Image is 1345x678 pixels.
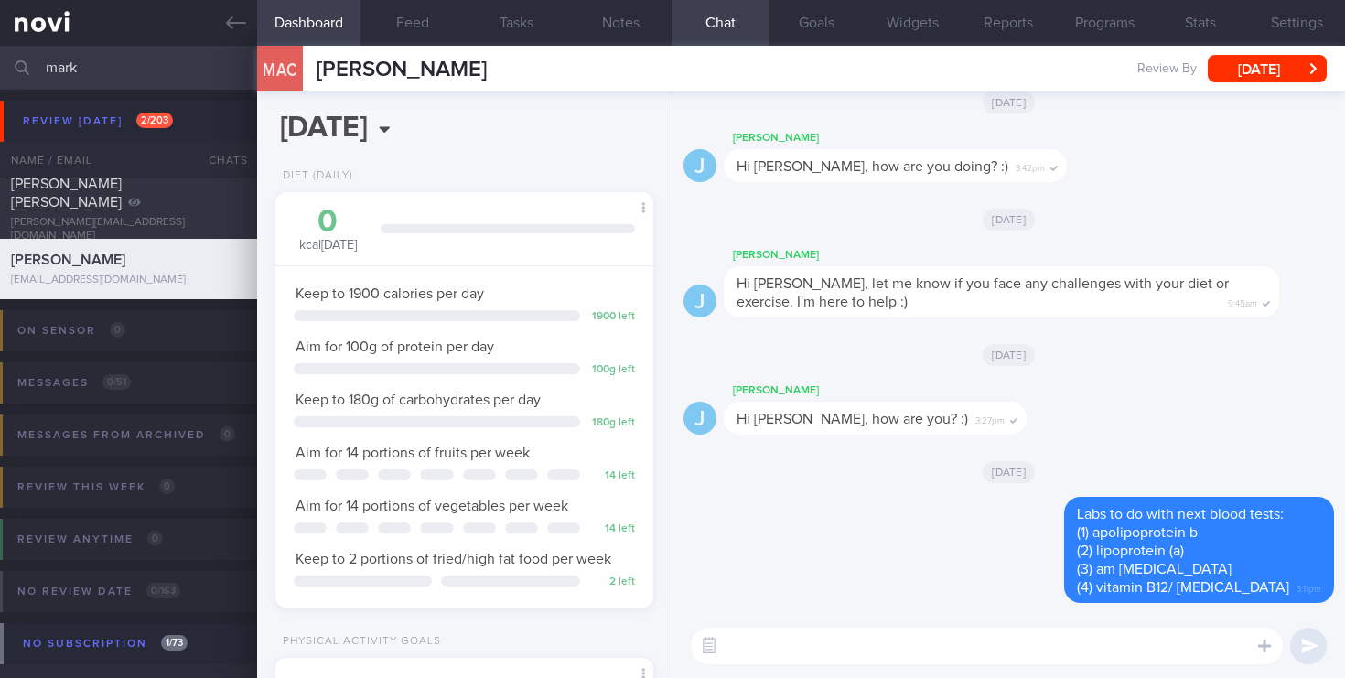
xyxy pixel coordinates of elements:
div: [PERSON_NAME] [724,380,1081,402]
span: (3) am [MEDICAL_DATA] [1077,562,1232,576]
span: [PERSON_NAME] [PERSON_NAME] [11,177,122,210]
div: Messages from Archived [13,423,240,447]
div: [EMAIL_ADDRESS][DOMAIN_NAME] [11,274,246,287]
span: 3:11pm [1297,578,1321,596]
span: Labs to do with next blood tests: [1077,507,1284,522]
span: Keep to 2 portions of fried/high fat food per week [296,552,611,566]
span: (1) apolipoprotein b [1077,525,1198,540]
div: Physical Activity Goals [275,635,441,649]
span: (4) vitamin B12/ [MEDICAL_DATA] [1077,580,1289,595]
span: Aim for 100g of protein per day [296,339,494,354]
span: 0 [159,479,175,494]
div: 14 left [589,469,635,483]
div: No review date [13,579,185,604]
div: [PERSON_NAME][EMAIL_ADDRESS][DOMAIN_NAME] [11,216,246,243]
div: J [683,285,716,318]
span: [DATE] [983,461,1035,483]
span: 9:45am [1228,293,1257,310]
div: Chats [184,142,257,178]
div: 0 [294,206,362,238]
span: Aim for 14 portions of fruits per week [296,446,530,460]
span: 0 / 51 [102,374,131,390]
span: 1 / 73 [161,635,188,651]
span: Keep to 1900 calories per day [296,286,484,301]
span: Keep to 180g of carbohydrates per day [296,393,541,407]
span: 2 / 203 [136,113,173,128]
span: 3:42pm [1016,157,1045,175]
span: [DATE] [983,91,1035,113]
div: 180 g left [589,416,635,430]
div: Diet (Daily) [275,169,353,183]
div: Review anytime [13,527,167,552]
span: [DATE] [983,209,1035,231]
div: J [683,149,716,183]
span: Hi [PERSON_NAME], how are you doing? :) [737,159,1008,174]
div: [PERSON_NAME] [724,127,1122,149]
div: 14 left [589,522,635,536]
div: 100 g left [589,363,635,377]
div: Review this week [13,475,179,500]
button: [DATE] [1208,55,1327,82]
div: 1900 left [589,310,635,324]
div: MAC [253,35,307,105]
span: 0 / 163 [146,583,180,598]
span: 0 [110,322,125,338]
span: Hi [PERSON_NAME], let me know if you face any challenges with your diet or exercise. I'm here to ... [737,276,1229,309]
span: [PERSON_NAME] [11,253,125,267]
span: [PERSON_NAME] [317,59,487,81]
div: 2 left [589,576,635,589]
span: 0 [147,531,163,546]
div: kcal [DATE] [294,206,362,254]
span: 0 [220,426,235,442]
div: J [683,402,716,436]
span: Aim for 14 portions of vegetables per week [296,499,568,513]
span: 3:27pm [975,410,1005,427]
span: [DATE] [983,344,1035,366]
span: Hi [PERSON_NAME], how are you? :) [737,412,968,426]
span: (2) lipoprotein (a) [1077,543,1184,558]
div: On sensor [13,318,130,343]
span: Review By [1137,61,1197,78]
div: Review [DATE] [18,109,178,134]
div: Messages [13,371,135,395]
div: [PERSON_NAME] [724,244,1334,266]
div: No subscription [18,631,192,656]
